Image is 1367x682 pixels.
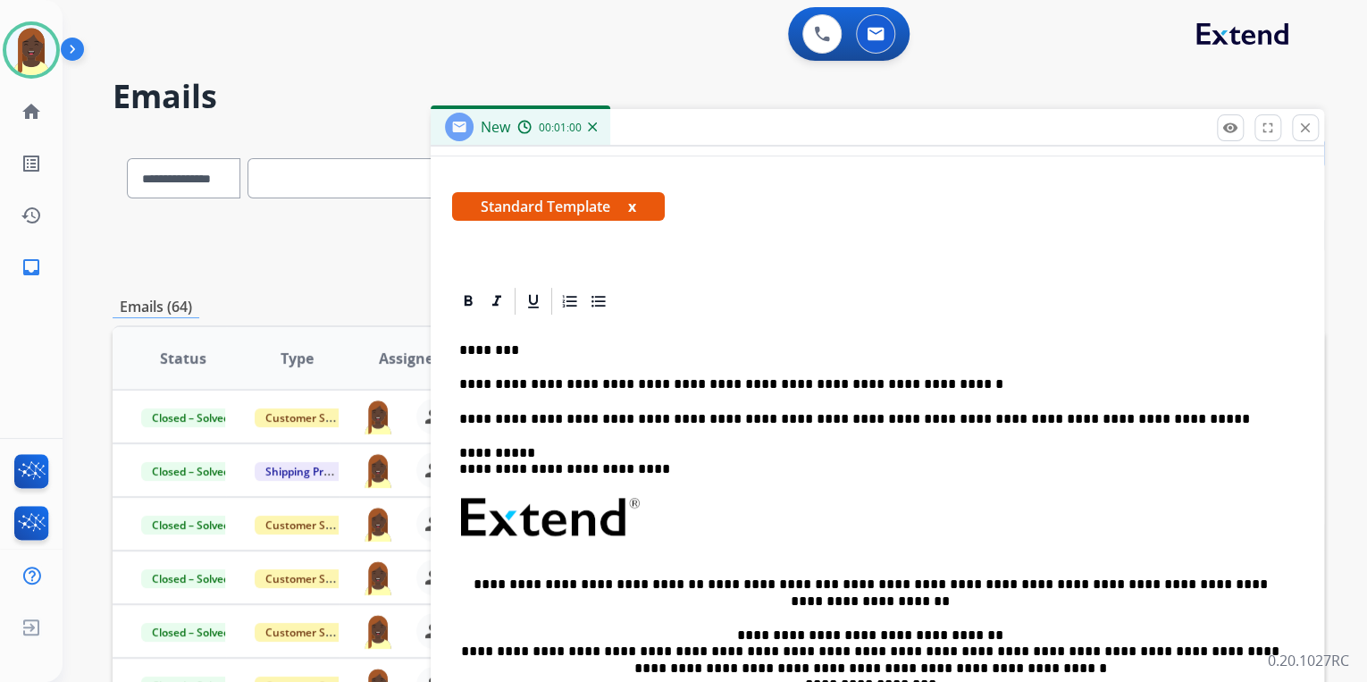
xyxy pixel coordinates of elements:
span: Status [160,348,206,369]
span: Customer Support [255,569,371,588]
span: Type [281,348,314,369]
span: Closed – Solved [141,408,240,427]
mat-icon: history [21,205,42,226]
mat-icon: close [1297,120,1313,136]
div: Bullet List [585,288,612,315]
mat-icon: inbox [21,257,42,278]
img: agent-avatar [361,399,395,434]
p: Emails (64) [113,296,199,318]
p: 0.20.1027RC [1268,650,1349,671]
img: agent-avatar [361,613,395,649]
span: Customer Support [255,516,371,535]
span: 00:01:00 [539,121,582,135]
span: Assignee [379,348,441,369]
span: New [481,117,510,137]
span: Closed – Solved [141,623,240,642]
mat-icon: remove_red_eye [1222,120,1238,136]
mat-icon: person_remove [424,406,445,427]
span: Closed – Solved [141,569,240,588]
mat-icon: home [21,101,42,122]
mat-icon: list_alt [21,153,42,174]
div: Ordered List [557,288,583,315]
mat-icon: person_remove [424,567,445,588]
mat-icon: person_remove [424,513,445,535]
button: x [628,196,636,217]
span: Standard Template [452,192,665,221]
span: Customer Support [255,408,371,427]
span: Closed – Solved [141,516,240,535]
div: Italic [483,288,510,315]
mat-icon: person_remove [424,620,445,642]
img: agent-avatar [361,506,395,542]
div: Bold [455,288,482,315]
h2: Emails [113,79,1324,114]
img: agent-avatar [361,452,395,488]
mat-icon: person_remove [424,459,445,481]
img: avatar [6,25,56,75]
span: Customer Support [255,623,371,642]
mat-icon: fullscreen [1260,120,1276,136]
span: Shipping Protection [255,462,377,481]
span: Closed – Solved [141,462,240,481]
img: agent-avatar [361,560,395,595]
div: Underline [520,288,547,315]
